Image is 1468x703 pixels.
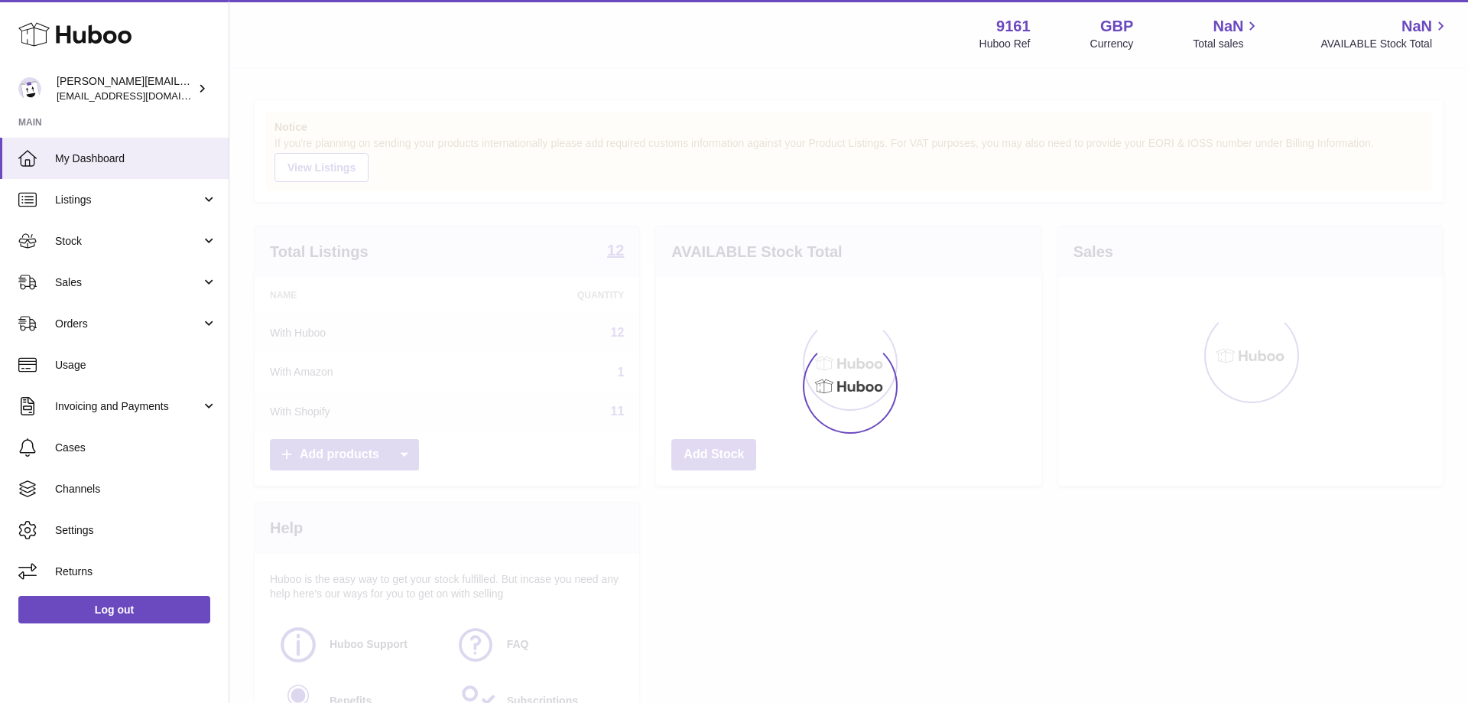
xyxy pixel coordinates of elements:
span: Sales [55,275,201,290]
a: NaN Total sales [1193,16,1261,51]
span: Cases [55,441,217,455]
span: Total sales [1193,37,1261,51]
span: Channels [55,482,217,496]
strong: 9161 [996,16,1031,37]
span: [EMAIL_ADDRESS][DOMAIN_NAME] [57,90,225,102]
img: amyesmith31@gmail.com [18,77,41,100]
span: Listings [55,193,201,207]
span: Returns [55,565,217,579]
span: NaN [1401,16,1432,37]
span: Invoicing and Payments [55,399,201,414]
span: Stock [55,234,201,249]
div: Currency [1090,37,1134,51]
a: Log out [18,596,210,623]
span: AVAILABLE Stock Total [1320,37,1450,51]
span: Usage [55,358,217,373]
span: My Dashboard [55,151,217,166]
div: Huboo Ref [979,37,1031,51]
span: Settings [55,523,217,538]
span: Orders [55,317,201,331]
div: [PERSON_NAME][EMAIL_ADDRESS][DOMAIN_NAME] [57,74,194,103]
span: NaN [1213,16,1243,37]
strong: GBP [1100,16,1133,37]
a: NaN AVAILABLE Stock Total [1320,16,1450,51]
